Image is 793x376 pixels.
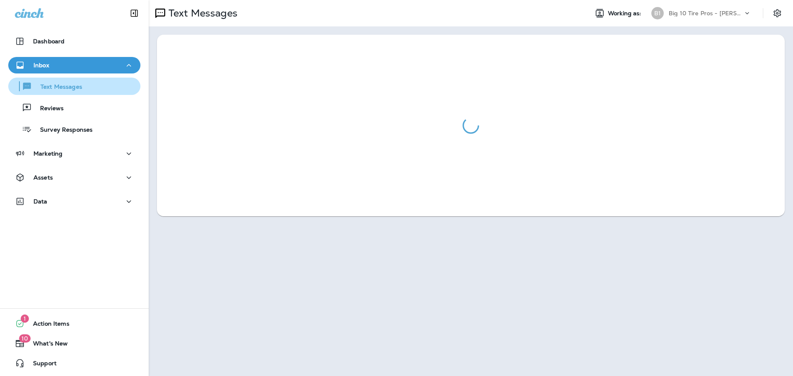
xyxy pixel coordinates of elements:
span: 1 [21,315,29,323]
p: Assets [33,174,53,181]
p: Survey Responses [32,126,93,134]
button: Assets [8,169,140,186]
span: Support [25,360,57,370]
button: Settings [770,6,785,21]
p: Dashboard [33,38,64,45]
button: Survey Responses [8,121,140,138]
span: Action Items [25,320,69,330]
button: 10What's New [8,335,140,352]
button: Inbox [8,57,140,73]
span: Working as: [608,10,643,17]
button: Text Messages [8,78,140,95]
p: Inbox [33,62,49,69]
button: Dashboard [8,33,140,50]
p: Big 10 Tire Pros - [PERSON_NAME] [669,10,743,17]
p: Text Messages [32,83,82,91]
button: Support [8,355,140,371]
p: Text Messages [165,7,237,19]
button: 1Action Items [8,315,140,332]
p: Data [33,198,47,205]
button: Collapse Sidebar [123,5,146,21]
p: Reviews [32,105,64,113]
span: 10 [19,334,31,343]
p: Marketing [33,150,62,157]
button: Reviews [8,99,140,116]
div: B1 [651,7,664,19]
span: What's New [25,340,68,350]
button: Marketing [8,145,140,162]
button: Data [8,193,140,210]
